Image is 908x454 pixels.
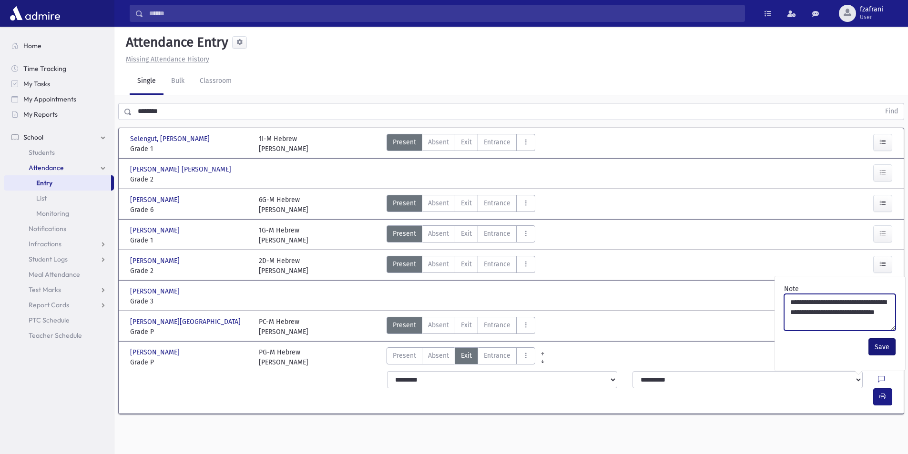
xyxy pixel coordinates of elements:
u: Missing Attendance History [126,55,209,63]
span: Infractions [29,240,61,248]
span: Grade 3 [130,296,249,306]
span: My Reports [23,110,58,119]
span: My Appointments [23,95,76,103]
a: Test Marks [4,282,114,297]
div: AttTypes [387,225,535,245]
a: School [4,130,114,145]
span: Entrance [484,351,510,361]
input: Search [143,5,745,22]
a: Classroom [192,68,239,95]
span: [PERSON_NAME] [PERSON_NAME] [130,164,233,174]
span: Exit [461,259,472,269]
span: Grade 1 [130,235,249,245]
span: Absent [428,351,449,361]
span: Report Cards [29,301,69,309]
span: [PERSON_NAME][GEOGRAPHIC_DATA] [130,317,243,327]
a: Single [130,68,163,95]
button: Find [879,103,904,120]
span: Exit [461,229,472,239]
span: Entrance [484,137,510,147]
span: Present [393,229,416,239]
div: AttTypes [387,195,535,215]
h5: Attendance Entry [122,34,228,50]
div: 6G-M Hebrew [PERSON_NAME] [259,195,308,215]
img: AdmirePro [8,4,62,23]
span: Present [393,259,416,269]
a: Missing Attendance History [122,55,209,63]
span: Absent [428,198,449,208]
span: Notifications [29,224,66,233]
label: Note [784,284,799,294]
div: AttTypes [387,347,535,367]
div: 1G-M Hebrew [PERSON_NAME] [259,225,308,245]
span: Present [393,198,416,208]
div: 1I-M Hebrew [PERSON_NAME] [259,134,308,154]
span: Entrance [484,229,510,239]
div: 2D-M Hebrew [PERSON_NAME] [259,256,308,276]
span: Selengut, [PERSON_NAME] [130,134,212,144]
span: [PERSON_NAME] [130,286,182,296]
div: AttTypes [387,134,535,154]
span: Present [393,351,416,361]
a: Report Cards [4,297,114,313]
span: Grade 2 [130,266,249,276]
span: Students [29,148,55,157]
span: Present [393,137,416,147]
a: Time Tracking [4,61,114,76]
span: Grade 1 [130,144,249,154]
span: fzafrani [860,6,883,13]
span: Monitoring [36,209,69,218]
a: My Appointments [4,91,114,107]
span: Grade P [130,327,249,337]
a: Student Logs [4,252,114,267]
button: Save [868,338,896,355]
span: Student Logs [29,255,68,263]
span: Exit [461,320,472,330]
span: Entrance [484,320,510,330]
a: Students [4,145,114,160]
a: Meal Attendance [4,267,114,282]
span: Meal Attendance [29,270,80,279]
span: Test Marks [29,285,61,294]
span: Absent [428,229,449,239]
span: Teacher Schedule [29,331,82,340]
span: Home [23,41,41,50]
span: [PERSON_NAME] [130,195,182,205]
a: Attendance [4,160,114,175]
span: User [860,13,883,21]
span: Time Tracking [23,64,66,73]
div: AttTypes [387,256,535,276]
span: [PERSON_NAME] [130,225,182,235]
span: Entrance [484,198,510,208]
span: Entry [36,179,52,187]
a: Entry [4,175,111,191]
div: PG-M Hebrew [PERSON_NAME] [259,347,308,367]
a: My Reports [4,107,114,122]
span: Absent [428,259,449,269]
span: Exit [461,198,472,208]
a: Teacher Schedule [4,328,114,343]
a: Monitoring [4,206,114,221]
div: AttTypes [387,317,535,337]
span: Entrance [484,259,510,269]
span: Grade 6 [130,205,249,215]
span: [PERSON_NAME] [130,256,182,266]
span: Grade 2 [130,174,249,184]
a: List [4,191,114,206]
span: Absent [428,137,449,147]
span: Grade P [130,357,249,367]
span: List [36,194,47,202]
span: My Tasks [23,80,50,88]
a: Bulk [163,68,192,95]
span: Attendance [29,163,64,172]
div: PC-M Hebrew [PERSON_NAME] [259,317,308,337]
span: Exit [461,137,472,147]
a: PTC Schedule [4,313,114,328]
span: School [23,133,43,141]
span: PTC Schedule [29,316,70,324]
a: Infractions [4,236,114,252]
span: Absent [428,320,449,330]
span: [PERSON_NAME] [130,347,182,357]
a: Notifications [4,221,114,236]
a: Home [4,38,114,53]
